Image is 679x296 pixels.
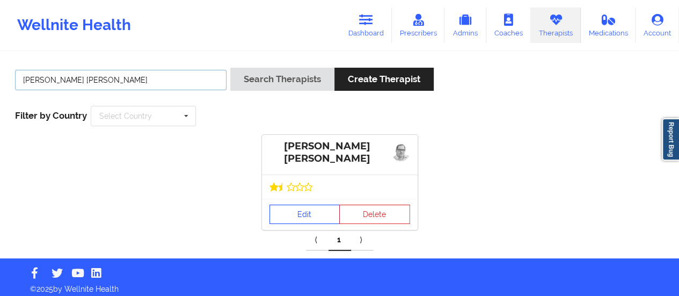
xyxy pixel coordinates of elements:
a: Report Bug [662,118,679,161]
a: Medications [581,8,636,43]
a: Admins [444,8,486,43]
a: 1 [328,229,351,251]
div: Pagination Navigation [306,229,374,251]
img: jared.jpg [391,142,410,161]
div: [PERSON_NAME] [PERSON_NAME] [269,140,410,165]
a: Coaches [486,8,531,43]
button: Search Therapists [230,68,334,91]
a: Account [636,8,679,43]
div: Select Country [99,112,152,120]
a: Dashboard [340,8,392,43]
button: Delete [339,205,410,224]
button: Create Therapist [334,68,434,91]
input: Search Keywords [15,70,227,90]
span: Filter by Country [15,110,87,121]
p: © 2025 by Wellnite Health [23,276,656,294]
a: Edit [269,205,340,224]
a: Therapists [531,8,581,43]
a: Prescribers [392,8,445,43]
a: Next item [351,229,374,251]
a: Previous item [306,229,328,251]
